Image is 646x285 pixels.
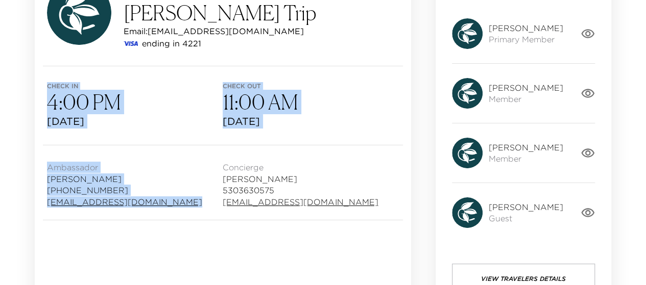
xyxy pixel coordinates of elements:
[452,197,483,228] img: avatar.4afec266560d411620d96f9f038fe73f.svg
[489,213,563,224] span: Guest
[489,93,563,105] span: Member
[223,90,398,114] h3: 11:00 AM
[489,82,563,93] span: [PERSON_NAME]
[47,185,202,196] span: [PHONE_NUMBER]
[489,201,563,213] span: [PERSON_NAME]
[452,18,483,49] img: avatar.4afec266560d411620d96f9f038fe73f.svg
[223,196,378,208] a: [EMAIL_ADDRESS][DOMAIN_NAME]
[47,162,202,173] span: Ambassador
[489,153,563,164] span: Member
[124,41,138,46] img: credit card type
[47,90,223,114] h3: 4:00 PM
[47,83,223,90] span: Check in
[223,114,398,128] span: [DATE]
[47,196,202,208] a: [EMAIL_ADDRESS][DOMAIN_NAME]
[489,22,563,34] span: [PERSON_NAME]
[452,138,483,168] img: avatar.4afec266560d411620d96f9f038fe73f.svg
[124,25,304,37] p: Email: [EMAIL_ADDRESS][DOMAIN_NAME]
[124,1,378,25] h3: [PERSON_NAME] Trip
[47,173,202,185] span: [PERSON_NAME]
[142,37,201,49] p: ending in 4221
[223,83,398,90] span: Check out
[47,114,223,128] span: [DATE]
[223,173,378,185] span: [PERSON_NAME]
[489,34,563,45] span: Primary Member
[452,78,483,109] img: avatar.4afec266560d411620d96f9f038fe73f.svg
[223,162,378,173] span: Concierge
[223,185,378,196] span: 5303630575
[489,142,563,153] span: [PERSON_NAME]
